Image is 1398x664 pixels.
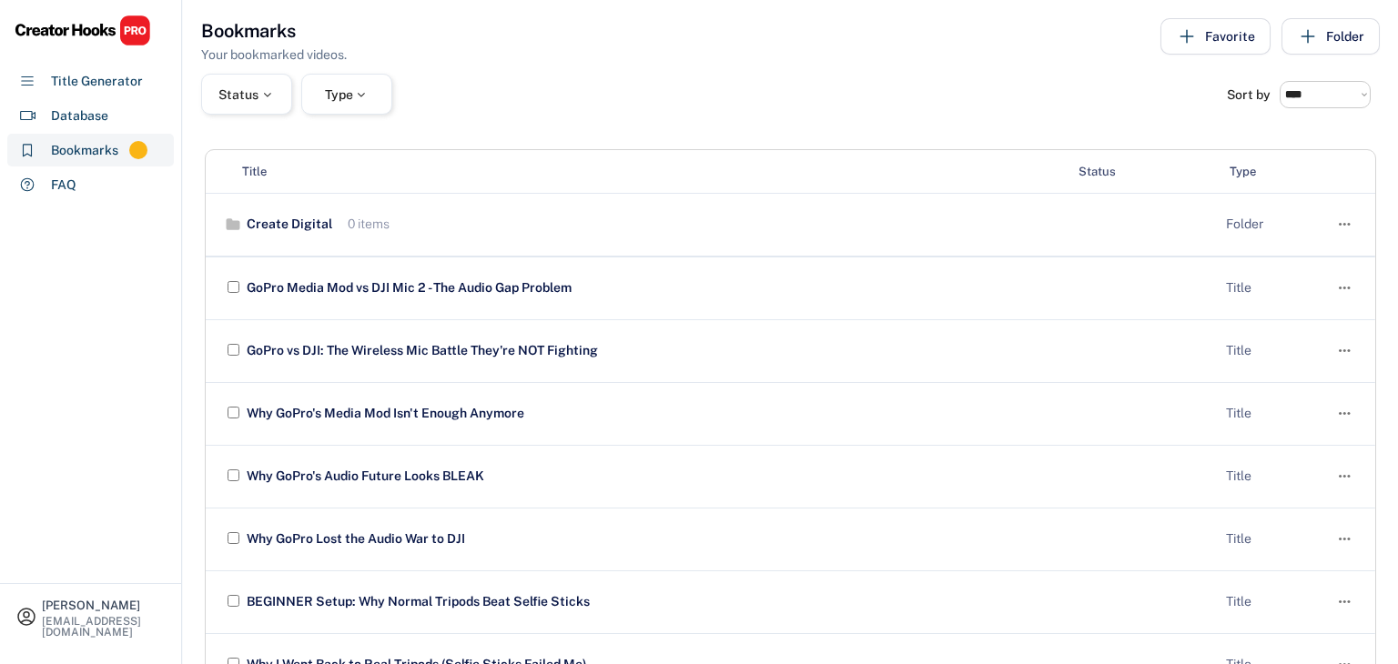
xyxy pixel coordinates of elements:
[1226,530,1317,548] div: Title
[1335,401,1353,427] button: 
[1226,468,1317,486] div: Title
[1226,279,1317,297] div: Title
[1339,341,1351,360] text: 
[1226,342,1317,360] div: Title
[1227,88,1271,101] div: Sort by
[15,15,151,46] img: CHPRO%20Logo.svg
[242,405,1211,423] div: Why GoPro's Media Mod Isn't Enough Anymore
[51,141,118,160] div: Bookmarks
[242,279,1211,297] div: GoPro Media Mod vs DJI Mic 2 - The Audio Gap Problem
[42,616,166,638] div: [EMAIL_ADDRESS][DOMAIN_NAME]
[1226,593,1317,611] div: Title
[1339,592,1351,611] text: 
[1335,276,1353,301] button: 
[1335,338,1353,364] button: 
[51,176,76,195] div: FAQ
[242,593,1211,611] div: BEGINNER Setup: Why Normal Tripods Beat Selfie Sticks
[1160,18,1271,55] button: Favorite
[1339,404,1351,423] text: 
[201,45,347,65] div: Your bookmarked videos.
[242,530,1211,548] div: Why GoPro Lost the Audio War to DJI
[325,88,370,101] div: Type
[218,88,275,101] div: Status
[1339,215,1351,234] text: 
[1226,216,1317,234] div: Folder
[1339,467,1351,486] text: 
[1230,164,1321,180] div: Type
[242,342,1211,360] div: GoPro vs DJI: The Wireless Mic Battle They're NOT Fighting
[1339,278,1351,297] text: 
[1335,589,1353,615] button: 
[242,468,1211,486] div: Why GoPro's Audio Future Looks BLEAK
[1335,212,1353,237] button: 
[42,599,166,611] div: [PERSON_NAME]
[343,216,390,234] div: 0 items
[51,106,108,126] div: Database
[201,18,296,44] h3: Bookmarks
[51,72,143,91] div: Title Generator
[1079,164,1215,180] div: Status
[242,216,332,234] div: Create Digital
[1339,529,1351,548] text: 
[1281,18,1380,55] button: Folder
[1226,405,1317,423] div: Title
[1335,464,1353,489] button: 
[242,164,267,180] div: Title
[1335,527,1353,552] button: 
